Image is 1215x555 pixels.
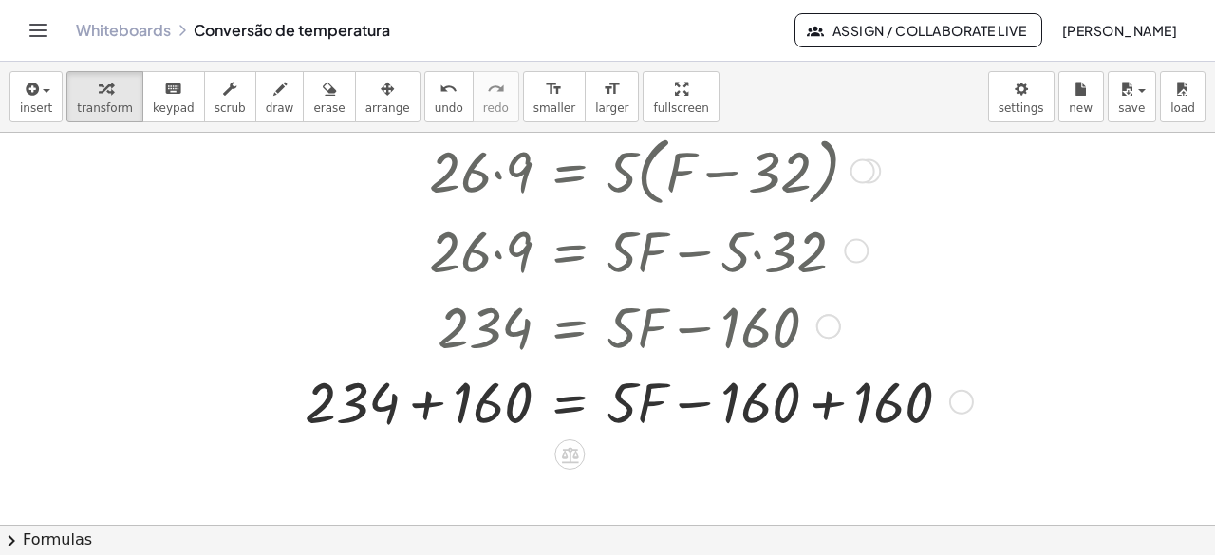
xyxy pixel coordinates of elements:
[1118,102,1145,115] span: save
[643,71,719,122] button: fullscreen
[811,22,1026,39] span: Assign / Collaborate Live
[988,71,1055,122] button: settings
[365,102,410,115] span: arrange
[77,102,133,115] span: transform
[999,102,1044,115] span: settings
[313,102,345,115] span: erase
[355,71,421,122] button: arrange
[1058,71,1104,122] button: new
[215,102,246,115] span: scrub
[1061,22,1177,39] span: [PERSON_NAME]
[1046,13,1192,47] button: [PERSON_NAME]
[533,102,575,115] span: smaller
[473,71,519,122] button: redoredo
[142,71,205,122] button: keyboardkeypad
[153,102,195,115] span: keypad
[523,71,586,122] button: format_sizesmaller
[595,102,628,115] span: larger
[794,13,1042,47] button: Assign / Collaborate Live
[20,102,52,115] span: insert
[1160,71,1206,122] button: load
[424,71,474,122] button: undoundo
[76,21,171,40] a: Whiteboards
[255,71,305,122] button: draw
[439,78,458,101] i: undo
[1108,71,1156,122] button: save
[303,71,355,122] button: erase
[23,15,53,46] button: Toggle navigation
[603,78,621,101] i: format_size
[585,71,639,122] button: format_sizelarger
[9,71,63,122] button: insert
[653,102,708,115] span: fullscreen
[545,78,563,101] i: format_size
[487,78,505,101] i: redo
[66,71,143,122] button: transform
[1069,102,1093,115] span: new
[164,78,182,101] i: keyboard
[266,102,294,115] span: draw
[483,102,509,115] span: redo
[554,439,585,470] div: Apply the same math to both sides of the equation
[204,71,256,122] button: scrub
[435,102,463,115] span: undo
[1170,102,1195,115] span: load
